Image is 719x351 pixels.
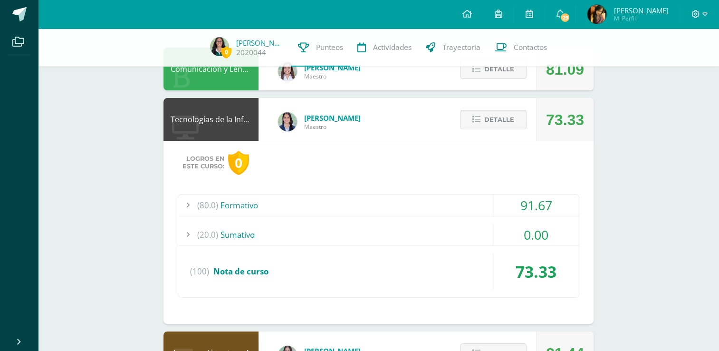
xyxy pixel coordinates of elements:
span: 0 [221,46,231,58]
span: Trayectoria [442,42,480,52]
button: Detalle [460,110,527,129]
div: 81.09 [546,48,584,91]
img: 7489ccb779e23ff9f2c3e89c21f82ed0.png [278,112,297,131]
span: Mi Perfil [614,14,668,22]
img: a01f4c67880a69ff8ac373e37573f08f.png [210,37,229,56]
span: Detalle [484,111,514,128]
a: 2020044 [236,48,266,58]
span: Maestro [304,72,361,80]
div: Formativo [178,195,579,216]
span: Detalle [484,60,514,78]
span: Logros en este curso: [182,155,224,170]
a: Trayectoria [419,29,488,67]
div: 73.33 [493,253,579,290]
div: 0.00 [493,224,579,245]
span: Maestro [304,123,361,131]
img: acecb51a315cac2de2e3deefdb732c9f.png [278,62,297,81]
span: (80.0) [197,195,218,216]
span: 29 [560,12,570,23]
span: (20.0) [197,224,218,245]
div: 0 [228,151,249,175]
button: Detalle [460,59,527,79]
a: [PERSON_NAME] [236,38,284,48]
span: Contactos [514,42,547,52]
div: 91.67 [493,195,579,216]
span: Nota de curso [213,266,268,277]
span: Actividades [373,42,412,52]
span: [PERSON_NAME] [614,6,668,15]
span: Punteos [316,42,343,52]
div: Sumativo [178,224,579,245]
a: Contactos [488,29,554,67]
span: [PERSON_NAME] [304,63,361,72]
div: 73.33 [546,98,584,141]
span: [PERSON_NAME] [304,113,361,123]
div: Tecnologías de la Información y la Comunicación 4 [163,98,259,141]
a: Actividades [350,29,419,67]
span: (100) [190,253,209,290]
img: 247917de25ca421199a556a291ddd3f6.png [587,5,606,24]
div: Comunicación y Lenguaje L3 Inglés 4 [163,48,259,90]
a: Punteos [291,29,350,67]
